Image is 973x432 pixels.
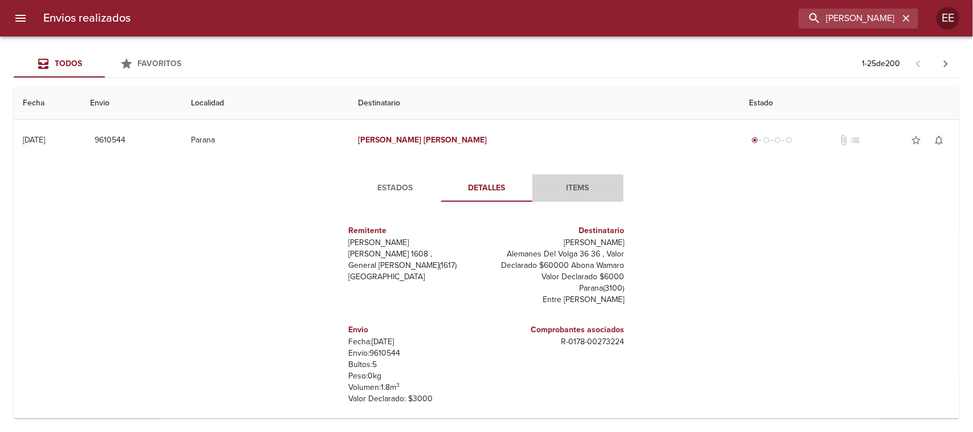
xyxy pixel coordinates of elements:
span: radio_button_unchecked [785,137,792,144]
span: Favoritos [138,59,182,68]
div: Tabs detalle de guia [350,174,624,202]
h6: Destinatario [491,225,625,237]
span: Pagina siguiente [932,50,959,78]
input: buscar [799,9,899,28]
p: [GEOGRAPHIC_DATA] [349,271,482,283]
em: [PERSON_NAME] [424,135,487,145]
button: Agregar a favoritos [905,129,927,152]
span: Detalles [448,181,526,195]
span: No tiene pedido asociado [850,135,861,146]
span: radio_button_checked [751,137,758,144]
p: [PERSON_NAME] 1608 , [349,248,482,260]
th: Localidad [182,87,349,120]
p: Valor Declarado: $ 3000 [349,393,482,405]
button: 9610544 [90,130,130,151]
span: Todos [55,59,82,68]
div: Tabs Envios [14,50,196,78]
div: Generado [749,135,795,146]
p: Fecha: [DATE] [349,336,482,348]
p: [PERSON_NAME] [491,237,625,248]
th: Envio [81,87,182,120]
span: radio_button_unchecked [774,137,781,144]
em: [PERSON_NAME] [358,135,421,145]
span: Estados [357,181,434,195]
p: R - 0178 - 00273224 [491,336,625,348]
span: No tiene documentos adjuntos [838,135,850,146]
h6: Remitente [349,225,482,237]
p: Alemanes Del Volga 36 36 , Valor Declarado $60000 Abona Wamaro Valor Declarado $6000 [491,248,625,283]
h6: Envio [349,324,482,336]
span: star_border [910,135,922,146]
p: Entre [PERSON_NAME] [491,294,625,305]
span: radio_button_unchecked [763,137,770,144]
p: 1 - 25 de 200 [862,58,900,70]
p: Peso: 0 kg [349,370,482,382]
p: General [PERSON_NAME] ( 1617 ) [349,260,482,271]
span: Items [539,181,617,195]
th: Destinatario [349,87,740,120]
sup: 3 [397,381,400,389]
p: Bultos: 5 [349,359,482,370]
h6: Envios realizados [43,9,131,27]
h6: Comprobantes asociados [491,324,625,336]
p: Parana ( 3100 ) [491,283,625,294]
span: Pagina anterior [905,58,932,69]
div: EE [937,7,959,30]
button: menu [7,5,34,32]
th: Fecha [14,87,81,120]
button: Activar notificaciones [927,129,950,152]
td: Parana [182,120,349,161]
span: notifications_none [933,135,944,146]
p: Envío: 9610544 [349,348,482,359]
div: [DATE] [23,135,45,145]
th: Estado [740,87,959,120]
p: Volumen: 1.8 m [349,382,482,393]
p: [PERSON_NAME] [349,237,482,248]
span: 9610544 [95,133,125,148]
div: Abrir información de usuario [937,7,959,30]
